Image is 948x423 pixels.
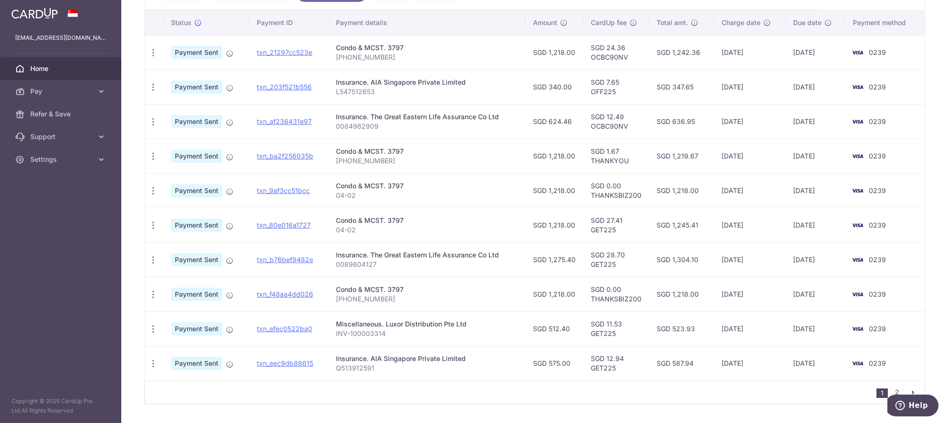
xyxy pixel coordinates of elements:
[848,150,867,162] img: Bank Card
[171,18,191,27] span: Status
[171,219,222,232] span: Payment Sent
[785,242,845,277] td: [DATE]
[892,387,903,398] a: 2
[714,173,785,208] td: [DATE]
[525,311,583,346] td: SGD 512.40
[714,277,785,311] td: [DATE]
[533,18,557,27] span: Amount
[714,139,785,173] td: [DATE]
[869,48,886,56] span: 0239
[869,221,886,229] span: 0239
[785,35,845,70] td: [DATE]
[257,325,312,333] a: txn_efec0522ba0
[869,256,886,264] span: 0239
[785,311,845,346] td: [DATE]
[171,150,222,163] span: Payment Sent
[336,294,518,304] p: [PHONE_NUMBER]
[525,35,583,70] td: SGD 1,218.00
[171,184,222,197] span: Payment Sent
[785,208,845,242] td: [DATE]
[336,122,518,131] p: 0084962909
[171,253,222,266] span: Payment Sent
[257,152,313,160] a: txn_ba2f256035b
[171,115,222,128] span: Payment Sent
[525,242,583,277] td: SGD 1,275.40
[336,191,518,200] p: 04-02
[171,322,222,335] span: Payment Sent
[649,173,714,208] td: SGD 1,218.00
[336,329,518,338] p: INV-100003314
[336,78,518,87] div: Insurance. AIA Singapore Private Limited
[714,70,785,104] td: [DATE]
[336,147,518,156] div: Condo & MCST. 3797
[525,173,583,208] td: SGD 1,218.00
[649,70,714,104] td: SGD 347.65
[336,53,518,62] p: [PHONE_NUMBER]
[257,221,311,229] a: txn_80e016a1727
[714,346,785,380] td: [DATE]
[785,346,845,380] td: [DATE]
[336,354,518,363] div: Insurance. AIA Singapore Private Limited
[869,83,886,91] span: 0239
[869,117,886,125] span: 0239
[328,10,525,35] th: Payment details
[525,104,583,139] td: SGD 624.46
[876,388,888,398] li: 1
[848,185,867,196] img: Bank Card
[714,311,785,346] td: [DATE]
[649,242,714,277] td: SGD 1,304.10
[171,288,222,301] span: Payment Sent
[336,225,518,235] p: 04-02
[525,70,583,104] td: SGD 340.00
[714,35,785,70] td: [DATE]
[848,323,867,335] img: Bank Card
[525,139,583,173] td: SGD 1,218.00
[336,363,518,373] p: Q513912591
[171,357,222,370] span: Payment Sent
[869,152,886,160] span: 0239
[583,104,649,139] td: SGD 12.49 OCBC90NV
[525,208,583,242] td: SGD 1,218.00
[336,112,518,122] div: Insurance. The Great Eastern Life Assurance Co Ltd
[11,8,58,19] img: CardUp
[869,290,886,298] span: 0239
[336,260,518,269] p: 0089604127
[257,48,312,56] a: txn_21297cc523e
[848,220,867,231] img: Bank Card
[848,254,867,265] img: Bank Card
[336,216,518,225] div: Condo & MCST. 3797
[583,139,649,173] td: SGD 1.67 THANKYOU
[30,109,93,119] span: Refer & Save
[785,104,845,139] td: [DATE]
[649,104,714,139] td: SGD 636.95
[525,346,583,380] td: SGD 575.00
[649,346,714,380] td: SGD 587.94
[336,87,518,97] p: L547512653
[848,81,867,93] img: Bank Card
[336,250,518,260] div: Insurance. The Great Eastern Life Assurance Co Ltd
[583,242,649,277] td: SGD 28.70 GET225
[171,46,222,59] span: Payment Sent
[887,395,939,418] iframe: Opens a widget where you can find more information
[583,346,649,380] td: SGD 12.94 GET225
[30,87,93,96] span: Pay
[785,277,845,311] td: [DATE]
[785,139,845,173] td: [DATE]
[845,10,925,35] th: Payment method
[649,277,714,311] td: SGD 1,218.00
[649,35,714,70] td: SGD 1,242.36
[30,132,93,141] span: Support
[257,359,313,367] a: txn_eec9db88615
[583,311,649,346] td: SGD 11.53 GET225
[583,277,649,311] td: SGD 0.00 THANKSBIZ200
[869,359,886,367] span: 0239
[336,285,518,294] div: Condo & MCST. 3797
[257,256,313,264] a: txn_b76bef9482e
[848,358,867,369] img: Bank Card
[257,290,313,298] a: txn_f48aa4dd026
[336,319,518,329] div: Miscellaneous. Luxor Distribution Pte Ltd
[649,311,714,346] td: SGD 523.93
[525,277,583,311] td: SGD 1,218.00
[249,10,328,35] th: Payment ID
